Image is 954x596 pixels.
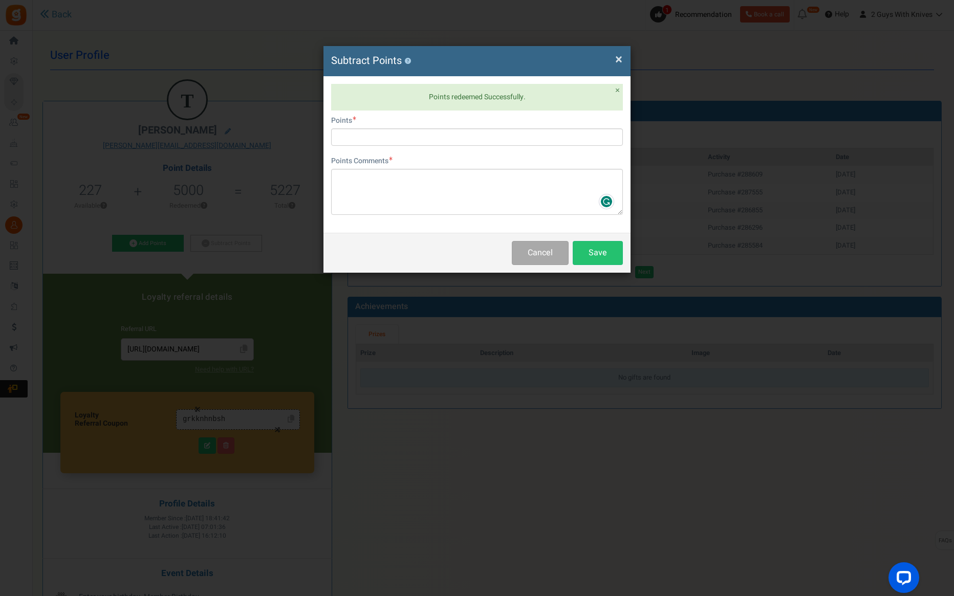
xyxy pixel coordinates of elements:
[331,84,623,111] div: Points redeemed Successfully.
[615,50,622,69] span: ×
[331,116,356,126] label: Points
[573,241,623,265] button: Save
[404,58,411,64] button: ?
[512,241,569,265] button: Cancel
[331,54,623,69] h4: Subtract Points
[331,156,393,166] label: Points Comments
[615,84,620,97] span: ×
